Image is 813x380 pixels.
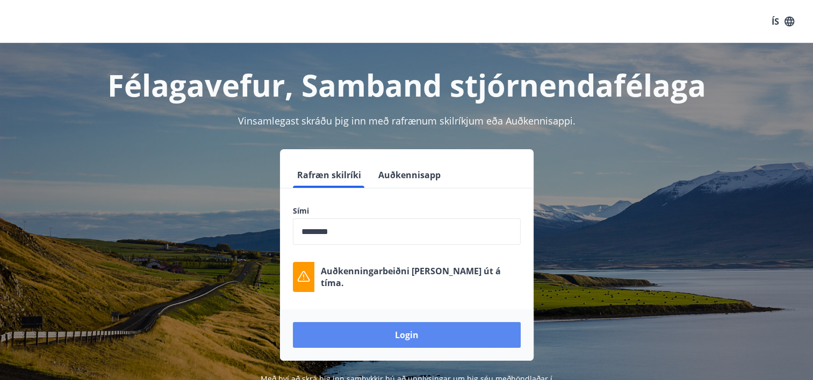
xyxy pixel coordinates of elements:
label: Sími [293,206,521,216]
span: Vinsamlegast skráðu þig inn með rafrænum skilríkjum eða Auðkennisappi. [238,114,575,127]
button: Login [293,322,521,348]
button: Rafræn skilríki [293,162,365,188]
button: ÍS [766,12,800,31]
button: Auðkennisapp [374,162,445,188]
h1: Félagavefur, Samband stjórnendafélaga [33,64,781,105]
p: Auðkenningarbeiðni [PERSON_NAME] út á tíma. [321,265,521,289]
